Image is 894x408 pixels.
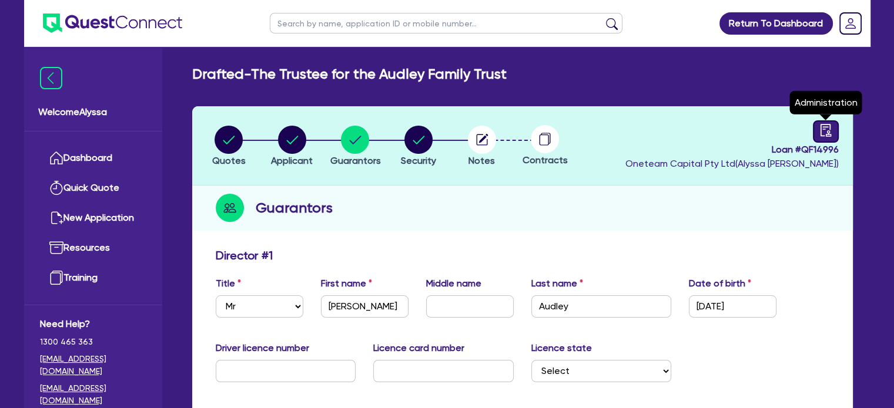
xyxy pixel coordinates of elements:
a: Dashboard [40,143,146,173]
h2: Guarantors [256,197,333,218]
input: Search by name, application ID or mobile number... [270,13,622,33]
label: Middle name [426,277,481,291]
img: quick-quote [49,181,63,195]
h3: Director # 1 [216,248,273,262]
span: Need Help? [40,317,146,331]
label: Title [216,277,241,291]
input: DD / MM / YYYY [689,295,776,318]
div: Administration [789,91,862,114]
label: Licence state [531,341,592,355]
span: 1300 465 363 [40,336,146,348]
h2: Drafted - The Trustee for the Audley Family Trust [192,66,507,83]
a: [EMAIL_ADDRESS][DOMAIN_NAME] [40,353,146,377]
button: Guarantors [329,125,381,168]
a: Quick Quote [40,173,146,203]
span: Loan # QF14996 [625,143,839,157]
button: Applicant [270,125,313,168]
label: Licence card number [373,341,464,355]
span: Welcome Alyssa [38,105,148,119]
a: Dropdown toggle [835,8,866,39]
a: Training [40,263,146,293]
a: Return To Dashboard [719,12,833,35]
span: Oneteam Capital Pty Ltd ( Alyssa [PERSON_NAME] ) [625,158,839,169]
span: Quotes [212,155,246,166]
img: training [49,271,63,285]
button: Notes [467,125,497,168]
label: Last name [531,277,583,291]
span: Security [401,155,436,166]
span: Applicant [271,155,313,166]
label: Driver licence number [216,341,309,355]
label: Date of birth [689,277,751,291]
span: Notes [468,155,495,166]
img: step-icon [216,194,244,222]
a: audit [813,120,839,143]
button: Quotes [212,125,246,168]
img: quest-connect-logo-blue [43,14,182,33]
span: Contracts [523,154,568,166]
img: new-application [49,211,63,225]
span: audit [819,124,832,137]
a: Resources [40,233,146,263]
span: Guarantors [330,155,380,166]
a: [EMAIL_ADDRESS][DOMAIN_NAME] [40,382,146,407]
a: New Application [40,203,146,233]
img: icon-menu-close [40,67,62,89]
img: resources [49,241,63,255]
button: Security [400,125,437,168]
label: First name [321,277,372,291]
